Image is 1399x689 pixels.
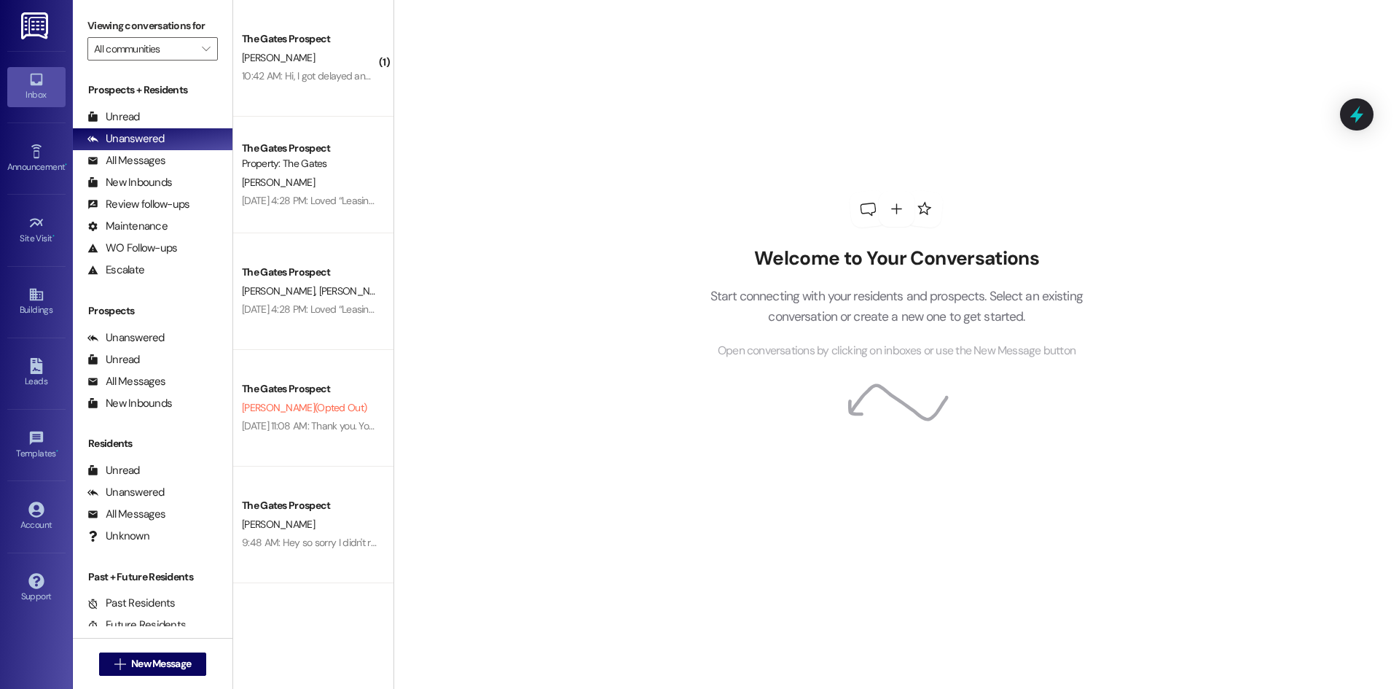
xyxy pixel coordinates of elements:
div: The Gates Prospect [242,141,377,156]
div: New Inbounds [87,175,172,190]
div: Unread [87,352,140,367]
div: All Messages [87,374,165,389]
div: Past + Future Residents [73,569,232,585]
a: Site Visit • [7,211,66,250]
span: [PERSON_NAME] (Opted Out) [242,401,367,414]
div: Unknown [87,529,149,544]
div: [DATE] 11:08 AM: Thank you. You will no longer receive texts from this thread. Please reply with ... [242,419,963,432]
a: Account [7,497,66,537]
div: Property: The Gates [242,156,377,171]
a: Support [7,569,66,608]
span: [PERSON_NAME] [318,284,396,297]
button: New Message [99,653,207,676]
a: Templates • [7,426,66,465]
span: Open conversations by clicking on inboxes or use the New Message button [718,342,1075,360]
div: 9:48 AM: Hey so sorry I didn't respond sooner! I have ended up choosing to room somewhere else. T... [242,536,780,549]
div: Maintenance [87,219,168,234]
span: New Message [131,656,191,672]
div: Review follow-ups [87,197,189,212]
input: All communities [94,37,195,61]
div: Unanswered [87,485,165,500]
i:  [114,658,125,670]
a: Buildings [7,282,66,322]
span: • [65,160,67,170]
div: Residents [73,436,232,451]
div: Unanswered [87,131,165,147]
label: Viewing conversations for [87,15,218,37]
span: [PERSON_NAME] [242,176,315,189]
div: The Gates Prospect [242,265,377,280]
a: Leads [7,354,66,393]
div: 10:42 AM: Hi, I got delayed and won't be there by the time the office closes [DATE]- is there any... [242,69,790,82]
div: Escalate [87,262,144,278]
span: [PERSON_NAME] [242,518,315,531]
div: Future Residents [87,618,186,633]
div: New Inbounds [87,396,172,411]
div: Unread [87,109,140,125]
div: Unread [87,463,140,478]
h2: Welcome to Your Conversations [688,247,1105,270]
div: The Gates Prospect [242,498,377,513]
img: ResiDesk Logo [21,12,51,39]
span: [PERSON_NAME] [242,51,315,64]
div: Unanswered [87,330,165,346]
span: [PERSON_NAME] [242,284,319,297]
a: Inbox [7,67,66,106]
div: The Gates Prospect [242,381,377,397]
div: Prospects [73,303,232,319]
span: • [56,446,58,456]
div: Past Residents [87,596,176,611]
div: Prospects + Residents [73,82,232,98]
div: WO Follow-ups [87,241,177,256]
i:  [202,43,210,55]
span: • [52,231,55,241]
div: The Gates Prospect [242,31,377,47]
div: All Messages [87,153,165,168]
div: All Messages [87,507,165,522]
p: Start connecting with your residents and prospects. Select an existing conversation or create a n... [688,286,1105,327]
